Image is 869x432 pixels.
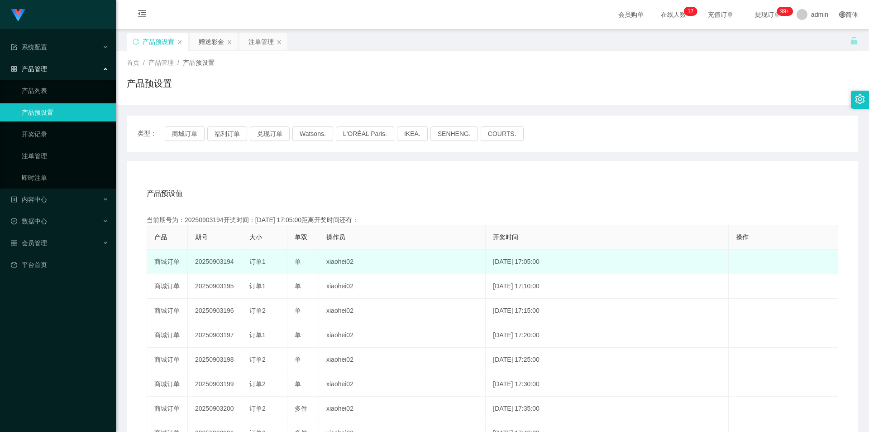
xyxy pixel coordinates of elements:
[295,258,301,265] span: 单
[22,103,109,121] a: 产品预设置
[143,59,145,66] span: /
[486,323,729,348] td: [DATE] 17:20:00
[11,44,17,50] i: 图标: form
[165,126,205,141] button: 商城订单
[147,250,188,274] td: 商城订单
[11,240,17,246] i: 图标: table
[11,196,17,203] i: 图标: profile
[250,126,290,141] button: 兑现订单
[656,11,691,18] span: 在线人数
[148,59,174,66] span: 产品管理
[248,33,274,50] div: 注单管理
[326,233,345,241] span: 操作员
[684,7,697,16] sup: 17
[486,397,729,421] td: [DATE] 17:35:00
[319,323,486,348] td: xiaohei02
[11,65,47,73] span: 产品管理
[249,405,266,412] span: 订单2
[319,250,486,274] td: xiaohei02
[481,126,524,141] button: COURTS.
[188,372,242,397] td: 20250903199
[855,94,865,104] i: 图标: setting
[227,39,232,45] i: 图标: close
[177,59,179,66] span: /
[195,233,208,241] span: 期号
[127,0,158,29] i: 图标: menu-fold
[486,348,729,372] td: [DATE] 17:25:00
[295,282,301,290] span: 单
[199,33,224,50] div: 赠送彩金
[319,397,486,421] td: xiaohei02
[183,59,215,66] span: 产品预设置
[11,218,47,225] span: 数据中心
[188,323,242,348] td: 20250903197
[11,239,47,247] span: 会员管理
[207,126,247,141] button: 福利订单
[486,250,729,274] td: [DATE] 17:05:00
[249,258,266,265] span: 订单1
[430,126,478,141] button: SENHENG.
[138,126,165,141] span: 类型：
[736,233,749,241] span: 操作
[850,37,858,45] i: 图标: unlock
[319,299,486,323] td: xiaohei02
[249,282,266,290] span: 订单1
[486,372,729,397] td: [DATE] 17:30:00
[11,218,17,224] i: 图标: check-circle-o
[691,7,694,16] p: 7
[11,66,17,72] i: 图标: appstore-o
[486,299,729,323] td: [DATE] 17:15:00
[22,82,109,100] a: 产品列表
[295,307,301,314] span: 单
[249,380,266,388] span: 订单2
[839,11,845,18] i: 图标: global
[147,188,183,199] span: 产品预设值
[188,274,242,299] td: 20250903195
[22,147,109,165] a: 注单管理
[127,77,172,90] h1: 产品预设置
[295,233,307,241] span: 单双
[143,33,174,50] div: 产品预设置
[486,274,729,299] td: [DATE] 17:10:00
[319,372,486,397] td: xiaohei02
[295,380,301,388] span: 单
[11,44,47,51] span: 系统配置
[493,233,518,241] span: 开奖时间
[188,299,242,323] td: 20250903196
[249,307,266,314] span: 订单2
[147,274,188,299] td: 商城订单
[397,126,428,141] button: IKEA.
[147,323,188,348] td: 商城订单
[133,39,139,45] i: 图标: sync
[188,250,242,274] td: 20250903194
[127,59,139,66] span: 首页
[703,11,738,18] span: 充值订单
[249,233,262,241] span: 大小
[777,7,793,16] sup: 1065
[22,169,109,187] a: 即时注单
[319,274,486,299] td: xiaohei02
[750,11,785,18] span: 提现订单
[295,331,301,339] span: 单
[147,372,188,397] td: 商城订单
[688,7,691,16] p: 1
[177,39,182,45] i: 图标: close
[11,256,109,274] a: 图标: dashboard平台首页
[22,125,109,143] a: 开奖记录
[292,126,333,141] button: Watsons.
[295,356,301,363] span: 单
[147,348,188,372] td: 商城订单
[336,126,394,141] button: L'ORÉAL Paris.
[11,9,25,22] img: logo.9652507e.png
[277,39,282,45] i: 图标: close
[11,196,47,203] span: 内容中心
[154,233,167,241] span: 产品
[249,356,266,363] span: 订单2
[319,348,486,372] td: xiaohei02
[147,397,188,421] td: 商城订单
[188,348,242,372] td: 20250903198
[147,215,838,225] div: 当前期号为：20250903194开奖时间：[DATE] 17:05:00距离开奖时间还有：
[295,405,307,412] span: 多件
[188,397,242,421] td: 20250903200
[249,331,266,339] span: 订单1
